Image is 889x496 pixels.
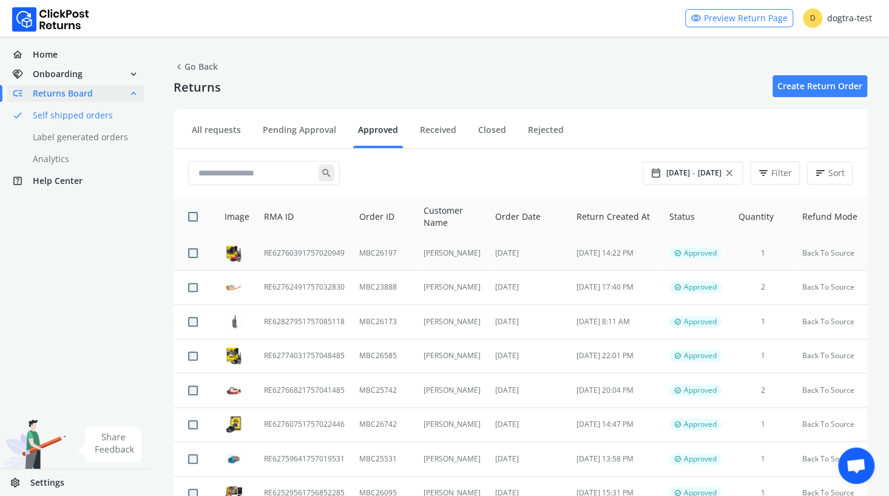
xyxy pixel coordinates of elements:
[10,474,30,491] span: settings
[488,373,569,408] td: [DATE]
[416,270,488,305] td: [PERSON_NAME]
[352,339,416,373] td: MBC26585
[651,165,661,182] span: date_range
[795,339,867,373] td: Back To Source
[674,454,681,464] span: verified
[210,197,257,236] th: Image
[33,49,58,61] span: Home
[684,317,717,327] span: Approved
[684,420,717,429] span: Approved
[128,66,139,83] span: expand_more
[684,351,717,361] span: Approved
[569,305,662,339] td: [DATE] 8:11 AM
[352,236,416,270] td: MBC26197
[352,305,416,339] td: MBC26173
[352,407,416,442] td: MBC26742
[416,407,488,442] td: [PERSON_NAME]
[569,236,662,270] td: [DATE] 14:22 PM
[731,270,794,305] td: 2
[731,373,794,408] td: 2
[803,8,872,28] div: dogtra-test
[225,314,243,330] img: row_image
[731,442,794,477] td: 1
[225,381,243,399] img: row_image
[488,236,569,270] td: [DATE]
[12,7,89,32] img: Logo
[807,161,853,185] button: sortSort
[758,165,769,182] span: filter_list
[488,305,569,339] td: [DATE]
[731,339,794,373] td: 1
[174,58,184,75] span: chevron_left
[803,8,822,28] span: D
[698,168,722,178] span: [DATE]
[33,87,93,100] span: Returns Board
[724,165,735,182] span: close
[666,168,690,178] span: [DATE]
[569,270,662,305] td: [DATE] 17:40 PM
[771,167,792,179] span: Filter
[795,373,867,408] td: Back To Source
[569,339,662,373] td: [DATE] 22:01 PM
[7,129,158,146] a: Label generated orders
[684,386,717,395] span: Approved
[674,386,681,395] span: verified
[795,270,867,305] td: Back To Source
[416,236,488,270] td: [PERSON_NAME]
[225,347,243,365] img: row_image
[225,415,243,433] img: row_image
[731,407,794,442] td: 1
[692,167,695,179] span: -
[128,85,139,102] span: expand_less
[352,373,416,408] td: MBC25742
[12,46,33,63] span: home
[838,447,874,484] a: Open chat
[416,197,488,236] th: Customer Name
[225,452,243,466] img: row_image
[795,236,867,270] td: Back To Source
[257,197,352,236] th: RMA ID
[352,270,416,305] td: MBC23888
[523,124,569,145] a: Rejected
[225,278,243,296] img: row_image
[174,80,221,95] h4: Returns
[795,197,867,236] th: Refund Mode
[731,305,794,339] td: 1
[684,282,717,292] span: Approved
[174,58,218,75] span: Go Back
[353,124,403,145] a: Approved
[674,351,681,361] span: verified
[257,407,352,442] td: RE62760751757022446
[731,197,794,236] th: Quantity
[319,165,334,182] span: search
[473,124,511,145] a: Closed
[352,197,416,236] th: Order ID
[12,66,33,83] span: handshake
[416,373,488,408] td: [PERSON_NAME]
[30,477,64,489] span: Settings
[415,124,461,145] a: Received
[569,197,662,236] th: Return Created At
[488,407,569,442] td: [DATE]
[257,305,352,339] td: RE62827951757085118
[416,339,488,373] td: [PERSON_NAME]
[7,172,144,189] a: help_centerHelp Center
[488,442,569,477] td: [DATE]
[691,10,701,27] span: visibility
[674,420,681,429] span: verified
[795,305,867,339] td: Back To Source
[731,236,794,270] td: 1
[772,75,867,97] a: Create Return Order
[257,442,352,477] td: RE62759641757019531
[257,373,352,408] td: RE62766821757041485
[257,270,352,305] td: RE62762491757032830
[76,426,142,462] img: share feedback
[684,248,717,258] span: Approved
[416,442,488,477] td: [PERSON_NAME]
[12,107,23,124] span: done
[662,197,731,236] th: Status
[12,172,33,189] span: help_center
[257,339,352,373] td: RE62774031757048485
[187,124,246,145] a: All requests
[569,442,662,477] td: [DATE] 13:58 PM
